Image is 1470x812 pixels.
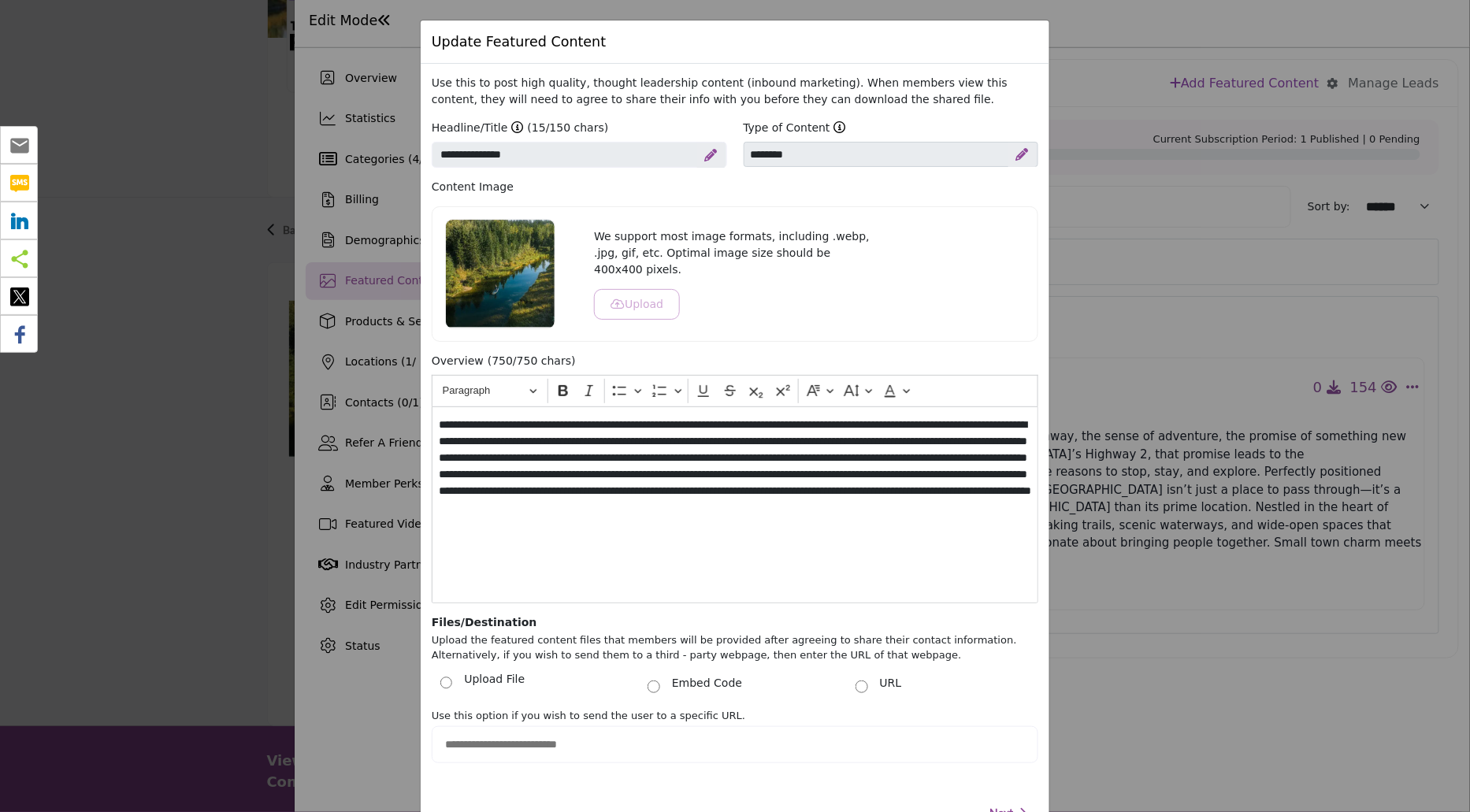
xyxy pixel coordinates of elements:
[432,32,606,52] h5: Update Featured Content
[528,120,609,136] span: ( )
[432,120,508,136] label: Headline/Title
[432,726,1038,763] input: Post Website URL
[672,675,742,691] label: Embed Code
[594,289,680,320] button: Upload
[464,671,525,691] label: Upload File
[432,616,537,628] b: Files/Destination
[744,120,830,136] label: Type of Content
[432,375,1038,406] div: Editor toolbar
[532,121,604,134] span: 15/150 chars
[594,228,876,278] p: We support most image formats, including .webp, .jpg, gif, etc. Optimal image size should be 400x...
[1013,12,1043,42] button: Close
[432,75,1038,108] p: Use this to post high quality, thought leadership content (inbound marketing). When members view ...
[432,632,1038,663] p: Upload the featured content files that members will be provided after agreeing to share their con...
[432,708,1038,724] p: Use this option if you wish to send the user to a specific URL.
[432,406,1038,603] div: Editor editing area: main
[432,353,484,369] label: Overview
[432,179,1038,195] p: Content Image
[443,381,525,400] span: Paragraph
[436,379,544,403] button: Heading
[432,142,727,169] input: Enter a compelling headline
[880,675,902,691] label: URL
[488,353,576,369] span: (750/750 chars)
